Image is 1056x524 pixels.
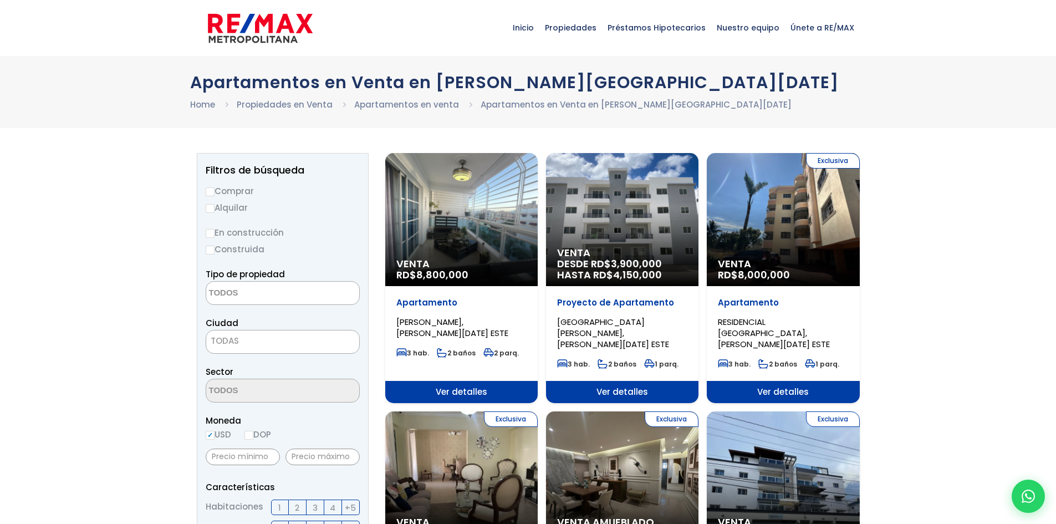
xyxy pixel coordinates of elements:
label: En construcción [206,226,360,240]
input: Precio mínimo [206,449,280,465]
span: +5 [345,501,356,515]
span: Exclusiva [806,411,860,427]
span: 4 [330,501,335,515]
span: RD$ [396,268,468,282]
input: USD [206,431,215,440]
span: 3 [313,501,318,515]
label: Comprar [206,184,360,198]
span: Inicio [507,11,539,44]
span: Ver detalles [546,381,698,403]
img: remax-metropolitana-logo [208,12,313,45]
label: USD [206,428,231,441]
a: Exclusiva Venta RD$8,000,000 Apartamento RESIDENCIAL [GEOGRAPHIC_DATA], [PERSON_NAME][DATE] ESTE ... [707,153,859,403]
span: Venta [396,258,527,269]
span: 3 hab. [396,348,429,358]
span: TODAS [206,330,360,354]
span: Ver detalles [385,381,538,403]
p: Características [206,480,360,494]
span: DESDE RD$ [557,258,687,281]
span: Exclusiva [645,411,698,427]
label: DOP [244,428,271,441]
span: Ciudad [206,317,238,329]
span: 2 parq. [483,348,519,358]
span: Moneda [206,414,360,428]
span: Únete a RE/MAX [785,11,860,44]
span: HASTA RD$ [557,269,687,281]
input: Construida [206,246,215,255]
span: 8,000,000 [738,268,790,282]
span: Venta [718,258,848,269]
span: 1 [278,501,281,515]
p: Proyecto de Apartamento [557,297,687,308]
span: Tipo de propiedad [206,268,285,280]
a: Home [190,99,215,110]
span: TODAS [206,333,359,349]
span: 1 parq. [805,359,839,369]
span: Habitaciones [206,500,263,515]
span: 8,800,000 [416,268,468,282]
input: Comprar [206,187,215,196]
span: Venta [557,247,687,258]
span: 2 baños [437,348,476,358]
span: 1 parq. [644,359,679,369]
span: 2 [295,501,299,515]
p: Apartamento [718,297,848,308]
span: 2 baños [598,359,636,369]
label: Construida [206,242,360,256]
a: Apartamentos en venta [354,99,459,110]
input: DOP [244,431,253,440]
span: Propiedades [539,11,602,44]
label: Alquilar [206,201,360,215]
span: 3,900,000 [611,257,662,271]
span: Exclusiva [484,411,538,427]
h1: Apartamentos en Venta en [PERSON_NAME][GEOGRAPHIC_DATA][DATE] [190,73,866,92]
span: TODAS [211,335,239,347]
input: Precio máximo [285,449,360,465]
span: 3 hab. [718,359,751,369]
span: Nuestro equipo [711,11,785,44]
input: En construcción [206,229,215,238]
a: Propiedades en Venta [237,99,333,110]
h2: Filtros de búsqueda [206,165,360,176]
span: RD$ [718,268,790,282]
a: Venta RD$8,800,000 Apartamento [PERSON_NAME], [PERSON_NAME][DATE] ESTE 3 hab. 2 baños 2 parq. Ver... [385,153,538,403]
span: RESIDENCIAL [GEOGRAPHIC_DATA], [PERSON_NAME][DATE] ESTE [718,316,830,350]
span: 2 baños [758,359,797,369]
span: Sector [206,366,233,378]
li: Apartamentos en Venta en [PERSON_NAME][GEOGRAPHIC_DATA][DATE] [481,98,792,111]
span: Exclusiva [806,153,860,169]
span: Ver detalles [707,381,859,403]
span: [PERSON_NAME], [PERSON_NAME][DATE] ESTE [396,316,508,339]
p: Apartamento [396,297,527,308]
span: Préstamos Hipotecarios [602,11,711,44]
span: [GEOGRAPHIC_DATA][PERSON_NAME], [PERSON_NAME][DATE] ESTE [557,316,669,350]
span: 3 hab. [557,359,590,369]
textarea: Search [206,379,314,403]
input: Alquilar [206,204,215,213]
a: Venta DESDE RD$3,900,000 HASTA RD$4,150,000 Proyecto de Apartamento [GEOGRAPHIC_DATA][PERSON_NAME... [546,153,698,403]
span: 4,150,000 [613,268,662,282]
textarea: Search [206,282,314,306]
